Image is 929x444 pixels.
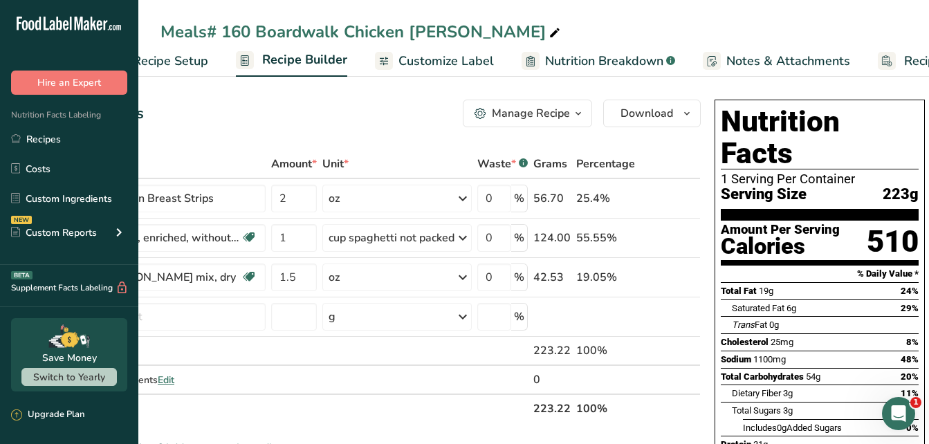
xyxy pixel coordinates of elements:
span: Sodium [721,354,751,364]
div: 124.00 [533,230,571,246]
div: Grilled Chicken Breast Strips [68,190,241,207]
span: 54g [806,371,820,382]
div: 100% [576,342,635,359]
span: Download [620,105,673,122]
button: Switch to Yearly [21,368,117,386]
button: Hire an Expert [11,71,127,95]
button: Download [603,100,701,127]
span: 29% [901,303,919,313]
a: Recipe Builder [236,44,347,77]
div: Save Money [42,351,97,365]
span: Recipe Setup [133,52,208,71]
div: oz [329,269,340,286]
span: 3g [783,388,793,398]
span: Dietary Fiber [732,388,781,398]
span: 0g [777,423,787,433]
span: 6g [787,303,796,313]
div: 25.4% [576,190,635,207]
a: Nutrition Breakdown [522,46,675,77]
div: Gross Totals [45,344,266,358]
i: Trans [732,320,755,330]
span: Customize Label [398,52,494,71]
div: Amount Per Serving [721,223,840,237]
span: 3g [783,405,793,416]
span: Percentage [576,156,635,172]
input: Add Ingredient [45,303,266,331]
span: Edit [158,373,174,387]
span: 20% [901,371,919,382]
div: Custom Reports [11,225,97,240]
span: Switch to Yearly [33,371,105,384]
div: Manage Recipe [492,105,570,122]
span: Total Carbohydrates [721,371,804,382]
span: 1 [910,397,921,408]
div: Recipe Yield Adjustments [45,373,266,387]
div: 55.55% [576,230,635,246]
h1: Nutrition Facts [721,106,919,169]
div: Calories [721,237,840,257]
span: Notes & Attachments [726,52,850,71]
button: Manage Recipe [463,100,592,127]
div: Upgrade Plan [11,408,84,422]
span: Total Sugars [732,405,781,416]
div: cup spaghetti not packed [329,230,454,246]
span: 48% [901,354,919,364]
span: 25mg [771,337,793,347]
div: 0 [533,371,571,388]
span: 19g [759,286,773,296]
div: Pasta, cooked, enriched, without added salt [68,230,241,246]
span: Nutrition Breakdown [545,52,663,71]
div: Sauce, [PERSON_NAME] mix, dry [68,269,241,286]
div: 19.05% [576,269,635,286]
th: 100% [573,394,638,423]
iframe: Intercom live chat [882,397,915,430]
a: Recipe Setup [107,46,208,77]
span: Cholesterol [721,337,769,347]
span: 0% [906,423,919,433]
span: Total Fat [721,286,757,296]
span: 0g [769,320,779,330]
span: Recipe Builder [262,50,347,69]
a: Customize Label [375,46,494,77]
span: Saturated Fat [732,303,784,313]
span: Unit [322,156,349,172]
span: Includes Added Sugars [743,423,842,433]
div: 223.22 [533,342,571,359]
div: 56.70 [533,190,571,207]
th: 223.22 [531,394,573,423]
span: Fat [732,320,767,330]
div: g [329,308,335,325]
div: oz [329,190,340,207]
span: 24% [901,286,919,296]
div: Meals# 160 Boardwalk Chicken [PERSON_NAME] [160,19,563,44]
span: 8% [906,337,919,347]
section: % Daily Value * [721,266,919,282]
th: Net Totals [42,394,531,423]
span: 223g [883,186,919,203]
div: Waste [477,156,528,172]
div: BETA [11,271,33,279]
a: Notes & Attachments [703,46,850,77]
div: NEW [11,216,32,224]
span: Serving Size [721,186,807,203]
span: Amount [271,156,317,172]
div: 510 [867,223,919,260]
div: 42.53 [533,269,571,286]
span: 11% [901,388,919,398]
div: 1 Serving Per Container [721,172,919,186]
span: 1100mg [753,354,786,364]
span: Grams [533,156,567,172]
